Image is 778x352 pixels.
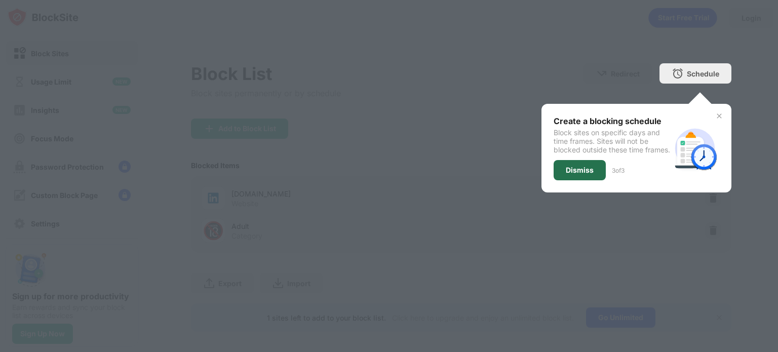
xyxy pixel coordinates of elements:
div: Block sites on specific days and time frames. Sites will not be blocked outside these time frames. [554,128,671,154]
div: Create a blocking schedule [554,116,671,126]
div: Schedule [687,69,719,78]
img: schedule.svg [671,124,719,173]
div: 3 of 3 [612,167,625,174]
div: Dismiss [566,166,594,174]
img: x-button.svg [715,112,723,120]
